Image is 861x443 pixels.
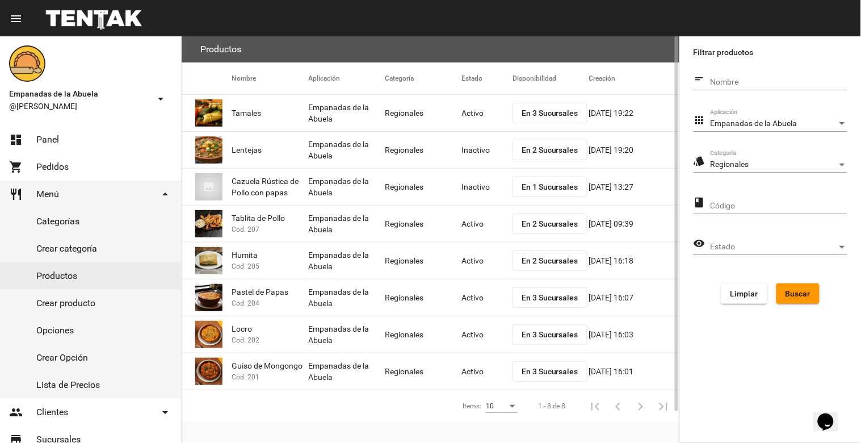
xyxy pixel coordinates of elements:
flou-section-header: Productos [182,36,679,62]
button: Limpiar [721,283,767,304]
span: En 2 Sucursales [522,219,578,228]
mat-cell: Empanadas de la Abuela [308,243,385,279]
iframe: chat widget [813,398,850,432]
mat-cell: Activo [461,316,513,353]
button: En 3 Sucursales [513,361,587,382]
span: Tamales [232,107,261,119]
mat-cell: Regionales [385,353,461,390]
span: Buscar [786,289,810,298]
mat-cell: Regionales [385,95,461,131]
img: ac458a74-fa02-44b7-9b68-a4de834bc2ab.jpg [195,247,222,274]
span: En 2 Sucursales [522,256,578,265]
span: En 1 Sucursales [522,182,578,191]
mat-cell: Inactivo [461,132,513,168]
mat-cell: Empanadas de la Abuela [308,95,385,131]
mat-cell: Empanadas de la Abuela [308,279,385,316]
mat-cell: [DATE] 16:07 [589,279,679,316]
img: aade5c15-3777-4b4e-bf86-c350499da651.jpg [195,358,222,385]
mat-cell: [DATE] 19:22 [589,95,679,131]
span: Limpiar [730,289,758,298]
mat-header-cell: Creación [589,62,679,94]
mat-icon: style [694,154,705,168]
mat-cell: Activo [461,95,513,131]
mat-icon: arrow_drop_down [154,92,167,106]
button: Anterior [607,395,629,417]
mat-icon: apps [694,114,705,127]
mat-select: Aplicación [711,119,847,128]
img: 07c47add-75b0-4ce5-9aba-194f44787723.jpg [195,173,222,200]
img: f0136945-ed32-4f7c-91e3-a375bc4bb2c5.png [9,45,45,82]
mat-cell: Regionales [385,132,461,168]
input: Código [711,202,847,211]
img: 01d649f9-9164-4ab3-8b57-0dc6f96d6a20.jpg [195,99,222,127]
span: Cod. 201 [232,371,259,383]
mat-header-cell: Disponibilidad [513,62,589,94]
img: ed9c067f-3e4c-42d7-a28f-f68d037e69f4.jpg [195,210,222,237]
button: Primera [584,395,607,417]
span: En 3 Sucursales [522,108,578,118]
label: Filtrar productos [694,45,847,59]
mat-cell: Empanadas de la Abuela [308,353,385,390]
span: Guiso de Mongongo [232,360,303,371]
button: Última [652,395,675,417]
mat-icon: visibility [694,237,705,250]
mat-header-cell: Estado [461,62,513,94]
div: 1 - 8 de 8 [538,400,566,412]
mat-icon: people [9,406,23,419]
span: Locro [232,323,252,335]
span: 10 [486,402,494,410]
span: Menú [36,189,59,200]
mat-cell: Empanadas de la Abuela [308,206,385,242]
span: Estado [711,243,837,252]
img: 39d5eac7-c0dc-4c45-badd-7bc4776b2770.jpg [195,136,222,164]
mat-cell: Regionales [385,169,461,205]
button: En 3 Sucursales [513,103,587,123]
img: e4552f51-ee3c-4fd3-b2f9-9de0d8a0ed9f.jpg [195,284,222,311]
mat-icon: arrow_drop_down [158,187,172,201]
img: 82dc4309-6bf4-473d-b9eb-01b33bdd8844.jpg [195,321,222,348]
button: En 2 Sucursales [513,140,587,160]
mat-icon: dashboard [9,133,23,147]
span: Cazuela Rústica de Pollo con papas [232,175,308,198]
mat-cell: Regionales [385,316,461,353]
mat-cell: Activo [461,243,513,279]
span: Cod. 205 [232,261,259,272]
mat-icon: class [694,196,705,210]
button: En 2 Sucursales [513,214,587,234]
span: Cod. 207 [232,224,259,235]
span: Empanadas de la Abuela [711,119,797,128]
mat-select: Estado [711,243,847,252]
span: Empanadas de la Abuela [9,87,149,101]
mat-header-cell: Nombre [232,62,308,94]
button: Siguiente [629,395,652,417]
mat-cell: Empanadas de la Abuela [308,169,385,205]
button: En 3 Sucursales [513,324,587,345]
span: En 3 Sucursales [522,293,578,302]
mat-cell: Empanadas de la Abuela [308,132,385,168]
mat-icon: arrow_drop_down [158,406,172,419]
mat-icon: restaurant [9,187,23,201]
mat-select: Categoría [711,160,847,169]
mat-select: Items: [486,403,518,411]
span: En 2 Sucursales [522,145,578,154]
span: Clientes [36,407,68,418]
mat-cell: [DATE] 19:20 [589,132,679,168]
mat-cell: Inactivo [461,169,513,205]
mat-cell: [DATE] 16:18 [589,243,679,279]
span: Panel [36,134,59,145]
mat-cell: Regionales [385,206,461,242]
button: Buscar [776,283,820,304]
span: Tablita de Pollo [232,212,285,224]
span: Regionales [711,160,749,169]
button: En 2 Sucursales [513,250,587,271]
mat-cell: Activo [461,279,513,316]
h3: Productos [200,41,241,57]
input: Nombre [711,78,847,87]
mat-cell: [DATE] 16:01 [589,353,679,390]
span: Lentejas [232,144,262,156]
span: En 3 Sucursales [522,330,578,339]
mat-cell: Regionales [385,279,461,316]
button: En 3 Sucursales [513,287,587,308]
mat-cell: [DATE] 09:39 [589,206,679,242]
mat-cell: [DATE] 16:03 [589,316,679,353]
